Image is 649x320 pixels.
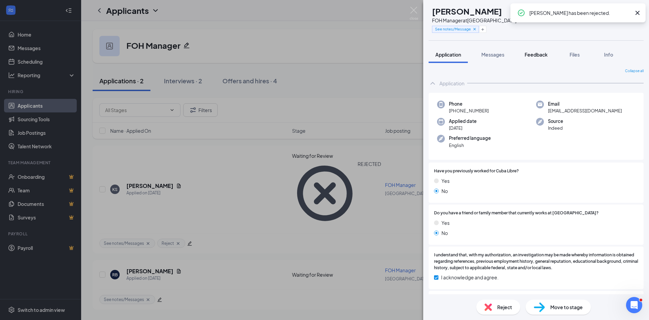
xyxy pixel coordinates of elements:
svg: Cross [472,27,477,31]
span: Move to stage [550,303,583,311]
span: Yes [441,177,450,185]
span: No [441,229,448,237]
iframe: Intercom live chat [626,297,642,313]
svg: Plus [481,27,485,31]
span: Reject [497,303,512,311]
svg: Cross [633,9,642,17]
span: Files [570,51,580,58]
span: English [449,142,491,149]
span: Feedback [525,51,548,58]
span: Preferred language [449,135,491,142]
h1: [PERSON_NAME] [432,5,502,17]
span: See notes/Messages [435,26,471,32]
span: Collapse all [625,68,644,74]
div: Application [439,80,464,87]
div: [PERSON_NAME] has been rejected. [529,9,631,17]
span: [EMAIL_ADDRESS][DOMAIN_NAME] [548,107,622,114]
span: Have you previously worked for Cuba Libre? [434,168,519,174]
span: Info [604,51,613,58]
span: I acknowledge and agree. [441,274,499,281]
span: Application [435,51,461,58]
span: [PHONE_NUMBER] [449,107,489,114]
div: FOH Manager at [GEOGRAPHIC_DATA] [432,17,516,24]
span: No [441,187,448,195]
span: Yes [441,219,450,227]
span: Source [548,118,563,125]
svg: CheckmarkCircle [517,9,525,17]
span: Email [548,101,622,107]
span: I understand that, with my authorization, an investigation may be made whereby information is obt... [434,252,638,271]
span: Phone [449,101,489,107]
span: Messages [481,51,504,58]
svg: ChevronUp [429,79,437,87]
button: Plus [479,26,486,33]
span: Applied date [449,118,477,125]
span: [DATE] [449,125,477,131]
span: Do you have a friend or family member that currently works at [GEOGRAPHIC_DATA]? [434,210,599,216]
span: Indeed [548,125,563,131]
